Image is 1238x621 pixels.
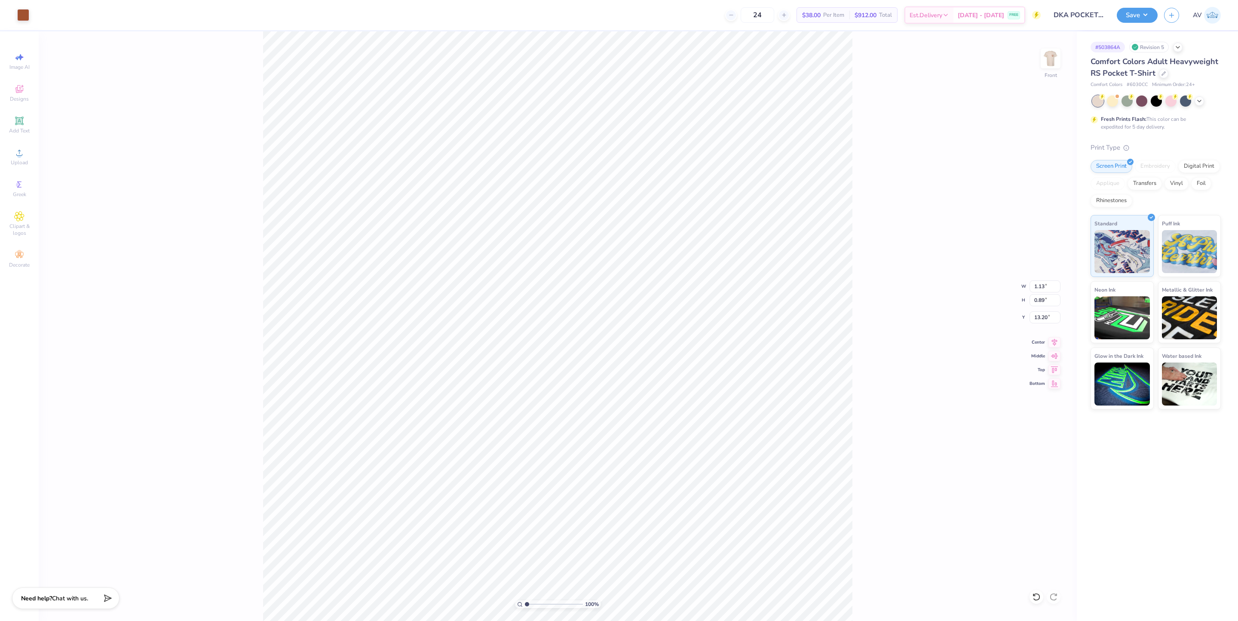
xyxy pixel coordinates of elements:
div: Digital Print [1178,160,1220,173]
input: Untitled Design [1047,6,1110,24]
span: Metallic & Glitter Ink [1162,285,1213,294]
span: Water based Ink [1162,351,1201,360]
span: Puff Ink [1162,219,1180,228]
span: Upload [11,159,28,166]
span: Decorate [9,261,30,268]
div: Rhinestones [1091,194,1132,207]
span: Top [1030,367,1045,373]
button: Save [1117,8,1158,23]
span: Chat with us. [52,594,88,603]
span: Middle [1030,353,1045,359]
div: Screen Print [1091,160,1132,173]
span: Est. Delivery [910,11,942,20]
div: Foil [1191,177,1211,190]
span: Neon Ink [1094,285,1115,294]
span: Total [879,11,892,20]
img: Aargy Velasco [1204,7,1221,24]
img: Puff Ink [1162,230,1217,273]
div: Print Type [1091,143,1221,153]
span: [DATE] - [DATE] [958,11,1004,20]
a: AV [1193,7,1221,24]
img: Metallic & Glitter Ink [1162,296,1217,339]
div: Vinyl [1164,177,1189,190]
img: Glow in the Dark Ink [1094,363,1150,406]
div: # 503864A [1091,42,1125,52]
div: Front [1045,71,1057,79]
div: Transfers [1128,177,1162,190]
span: Glow in the Dark Ink [1094,351,1143,360]
img: Neon Ink [1094,296,1150,339]
img: Standard [1094,230,1150,273]
span: Clipart & logos [4,223,34,237]
span: $912.00 [855,11,876,20]
strong: Fresh Prints Flash: [1101,116,1146,123]
span: Greek [13,191,26,198]
span: 100 % [585,600,599,608]
span: AV [1193,10,1202,20]
span: Per Item [823,11,844,20]
span: Image AI [9,64,30,71]
div: Embroidery [1135,160,1176,173]
span: Center [1030,339,1045,345]
img: Water based Ink [1162,363,1217,406]
span: Add Text [9,127,30,134]
input: – – [741,7,774,23]
div: Revision 5 [1129,42,1169,52]
span: Bottom [1030,381,1045,387]
span: Standard [1094,219,1117,228]
img: Front [1042,50,1059,67]
strong: Need help? [21,594,52,603]
span: Comfort Colors [1091,81,1122,89]
span: Minimum Order: 24 + [1152,81,1195,89]
span: Designs [10,95,29,102]
span: $38.00 [802,11,821,20]
span: FREE [1009,12,1018,18]
span: Comfort Colors Adult Heavyweight RS Pocket T-Shirt [1091,56,1218,78]
div: This color can be expedited for 5 day delivery. [1101,115,1207,131]
span: # 6030CC [1127,81,1148,89]
div: Applique [1091,177,1125,190]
